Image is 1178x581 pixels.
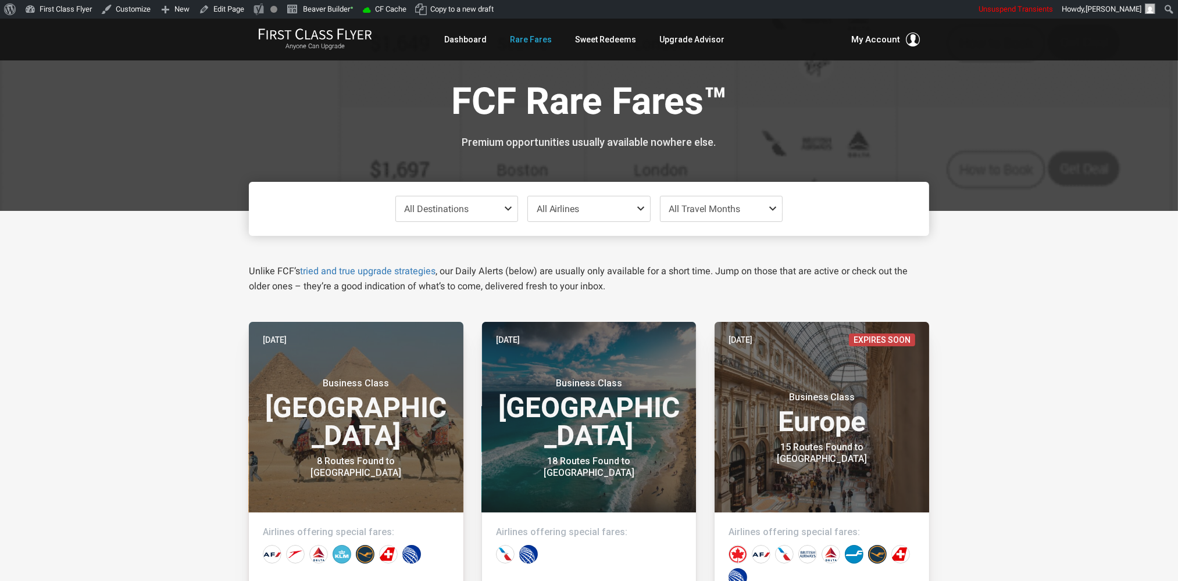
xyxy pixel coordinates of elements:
[445,29,487,50] a: Dashboard
[729,333,752,346] time: [DATE]
[258,137,920,148] h3: Premium opportunities usually available nowhere else.
[402,545,421,564] div: United
[851,33,920,46] button: My Account
[1086,5,1141,13] span: [PERSON_NAME]
[845,545,863,564] div: Finnair
[258,81,920,126] h1: FCF Rare Fares™
[729,545,747,564] div: Air Canada
[537,203,580,214] span: All Airlines
[309,545,328,564] div: Delta Airlines
[822,545,840,564] div: Delta Airlines
[775,545,794,564] div: American Airlines
[300,266,435,277] a: tried and true upgrade strategies
[356,545,374,564] div: Lufthansa
[576,29,637,50] a: Sweet Redeems
[519,545,538,564] div: United
[851,33,900,46] span: My Account
[729,392,915,436] h3: Europe
[729,526,915,538] h4: Airlines offering special fares:
[350,2,354,14] span: •
[249,264,929,294] p: Unlike FCF’s , our Daily Alerts (below) are usually only available for a short time. Jump on thos...
[496,526,683,538] h4: Airlines offering special fares:
[496,333,520,346] time: [DATE]
[660,29,725,50] a: Upgrade Advisor
[669,203,740,214] span: All Travel Months
[258,42,372,51] small: Anyone Can Upgrade
[263,526,449,538] h4: Airlines offering special fares:
[496,545,515,564] div: American Airlines
[749,392,895,403] small: Business Class
[798,545,817,564] div: British Airways
[263,333,287,346] time: [DATE]
[283,456,429,479] div: 8 Routes Found to [GEOGRAPHIC_DATA]
[286,545,305,564] div: Austrian Airlines‎
[849,333,915,346] span: Expires Soon
[752,545,770,564] div: Air France
[333,545,351,564] div: KLM
[749,442,895,465] div: 15 Routes Found to [GEOGRAPHIC_DATA]
[258,28,372,40] img: First Class Flyer
[263,378,449,450] h3: [GEOGRAPHIC_DATA]
[263,545,281,564] div: Air France
[979,5,1053,13] span: Unsuspend Transients
[404,203,469,214] span: All Destinations
[891,545,910,564] div: Swiss
[516,378,662,389] small: Business Class
[379,545,398,564] div: Swiss
[258,28,372,51] a: First Class FlyerAnyone Can Upgrade
[511,29,552,50] a: Rare Fares
[516,456,662,479] div: 18 Routes Found to [GEOGRAPHIC_DATA]
[496,378,683,450] h3: [GEOGRAPHIC_DATA]
[283,378,429,389] small: Business Class
[868,545,887,564] div: Lufthansa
